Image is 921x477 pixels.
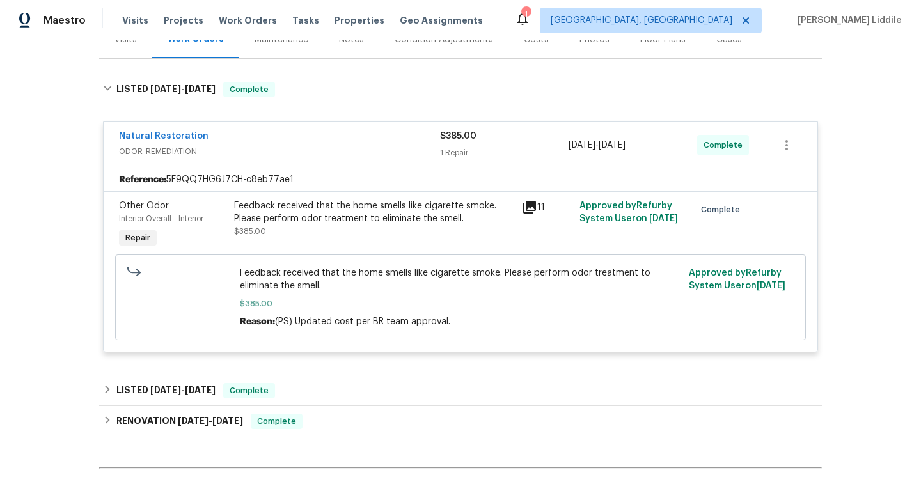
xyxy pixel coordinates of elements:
[522,199,572,215] div: 11
[400,14,483,27] span: Geo Assignments
[119,201,169,210] span: Other Odor
[579,201,678,223] span: Approved by Refurby System User on
[689,269,785,290] span: Approved by Refurby System User on
[150,386,181,395] span: [DATE]
[212,416,243,425] span: [DATE]
[185,386,216,395] span: [DATE]
[569,141,595,150] span: [DATE]
[150,386,216,395] span: -
[116,414,243,429] h6: RENOVATION
[649,214,678,223] span: [DATE]
[551,14,732,27] span: [GEOGRAPHIC_DATA], [GEOGRAPHIC_DATA]
[120,231,155,244] span: Repair
[704,139,748,152] span: Complete
[440,146,569,159] div: 1 Repair
[116,82,216,97] h6: LISTED
[116,383,216,398] h6: LISTED
[240,317,275,326] span: Reason:
[104,168,817,191] div: 5F9QQ7HG6J7CH-c8eb77ae1
[150,84,181,93] span: [DATE]
[599,141,626,150] span: [DATE]
[792,14,902,27] span: [PERSON_NAME] Liddile
[99,406,822,437] div: RENOVATION [DATE]-[DATE]Complete
[224,384,274,397] span: Complete
[234,199,514,225] div: Feedback received that the home smells like cigarette smoke. Please perform odor treatment to eli...
[521,8,530,20] div: 1
[757,281,785,290] span: [DATE]
[99,375,822,406] div: LISTED [DATE]-[DATE]Complete
[122,14,148,27] span: Visits
[178,416,243,425] span: -
[119,173,166,186] b: Reference:
[224,83,274,96] span: Complete
[234,228,266,235] span: $385.00
[119,215,203,223] span: Interior Overall - Interior
[275,317,450,326] span: (PS) Updated cost per BR team approval.
[43,14,86,27] span: Maestro
[701,203,745,216] span: Complete
[335,14,384,27] span: Properties
[150,84,216,93] span: -
[240,267,682,292] span: Feedback received that the home smells like cigarette smoke. Please perform odor treatment to eli...
[292,16,319,25] span: Tasks
[252,415,301,428] span: Complete
[569,139,626,152] span: -
[185,84,216,93] span: [DATE]
[99,69,822,110] div: LISTED [DATE]-[DATE]Complete
[219,14,277,27] span: Work Orders
[178,416,209,425] span: [DATE]
[119,132,209,141] a: Natural Restoration
[119,145,440,158] span: ODOR_REMEDIATION
[240,297,682,310] span: $385.00
[440,132,476,141] span: $385.00
[164,14,203,27] span: Projects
